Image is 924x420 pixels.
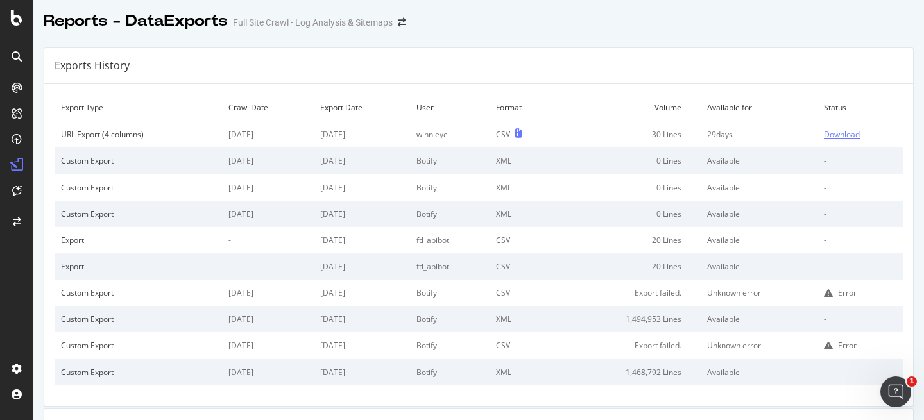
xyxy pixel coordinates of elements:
td: 1,494,953 Lines [558,306,701,332]
div: Custom Export [61,314,216,324]
td: [DATE] [314,359,410,385]
td: 30 Lines [558,121,701,148]
td: Botify [410,359,490,385]
td: Volume [558,94,701,121]
td: XML [490,174,558,201]
div: Custom Export [61,155,216,166]
td: [DATE] [222,201,314,227]
td: 0 Lines [558,174,701,201]
div: Available [707,314,811,324]
td: Export Date [314,94,410,121]
td: - [817,201,903,227]
td: Format [490,94,558,121]
td: - [817,147,903,174]
td: CSV [490,253,558,280]
td: XML [490,201,558,227]
td: winnieye [410,121,490,148]
div: Export [61,261,216,272]
div: arrow-right-arrow-left [398,18,406,27]
td: [DATE] [222,174,314,201]
td: 1,468,792 Lines [558,359,701,385]
td: [DATE] [222,280,314,306]
td: - [222,227,314,253]
td: - [817,306,903,332]
td: [DATE] [314,280,410,306]
td: [DATE] [314,201,410,227]
td: - [817,359,903,385]
div: Available [707,155,811,166]
td: [DATE] [314,147,410,174]
div: Download [824,129,860,140]
div: Reports - DataExports [44,10,228,32]
td: ftl_apibot [410,253,490,280]
td: XML [490,306,558,332]
td: 20 Lines [558,253,701,280]
div: Available [707,367,811,378]
a: Download [824,129,896,140]
td: 20 Lines [558,227,701,253]
div: Full Site Crawl - Log Analysis & Sitemaps [233,16,393,29]
div: Exports History [55,58,130,73]
td: Available for [701,94,817,121]
div: Available [707,182,811,193]
td: - [817,227,903,253]
td: [DATE] [314,174,410,201]
td: CSV [490,332,558,358]
td: [DATE] [314,306,410,332]
td: Botify [410,174,490,201]
div: Export [61,235,216,246]
div: Error [838,287,857,298]
td: [DATE] [314,121,410,148]
td: Export failed. [558,332,701,358]
iframe: Intercom live chat [880,376,911,407]
div: Custom Export [61,287,216,298]
td: [DATE] [314,227,410,253]
td: - [817,253,903,280]
td: 29 days [701,121,817,148]
td: CSV [490,280,558,306]
td: [DATE] [222,306,314,332]
td: XML [490,359,558,385]
td: - [817,174,903,201]
span: 1 [907,376,917,387]
div: Custom Export [61,340,216,351]
td: [DATE] [222,147,314,174]
td: CSV [490,227,558,253]
td: XML [490,147,558,174]
td: - [222,253,314,280]
td: Unknown error [701,332,817,358]
td: Export failed. [558,280,701,306]
td: Status [817,94,903,121]
td: [DATE] [222,359,314,385]
td: Unknown error [701,280,817,306]
td: 0 Lines [558,201,701,227]
div: CSV [496,129,510,140]
td: Crawl Date [222,94,314,121]
div: Available [707,261,811,272]
div: Custom Export [61,367,216,378]
td: Botify [410,280,490,306]
td: Botify [410,147,490,174]
td: User [410,94,490,121]
td: Botify [410,306,490,332]
td: 0 Lines [558,147,701,174]
td: Export Type [55,94,222,121]
div: Error [838,340,857,351]
div: Available [707,208,811,219]
td: [DATE] [314,253,410,280]
td: [DATE] [314,332,410,358]
div: Available [707,235,811,246]
div: Custom Export [61,208,216,219]
td: [DATE] [222,332,314,358]
td: ftl_apibot [410,227,490,253]
td: Botify [410,332,490,358]
div: Custom Export [61,182,216,193]
td: [DATE] [222,121,314,148]
td: Botify [410,201,490,227]
div: URL Export (4 columns) [61,129,216,140]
